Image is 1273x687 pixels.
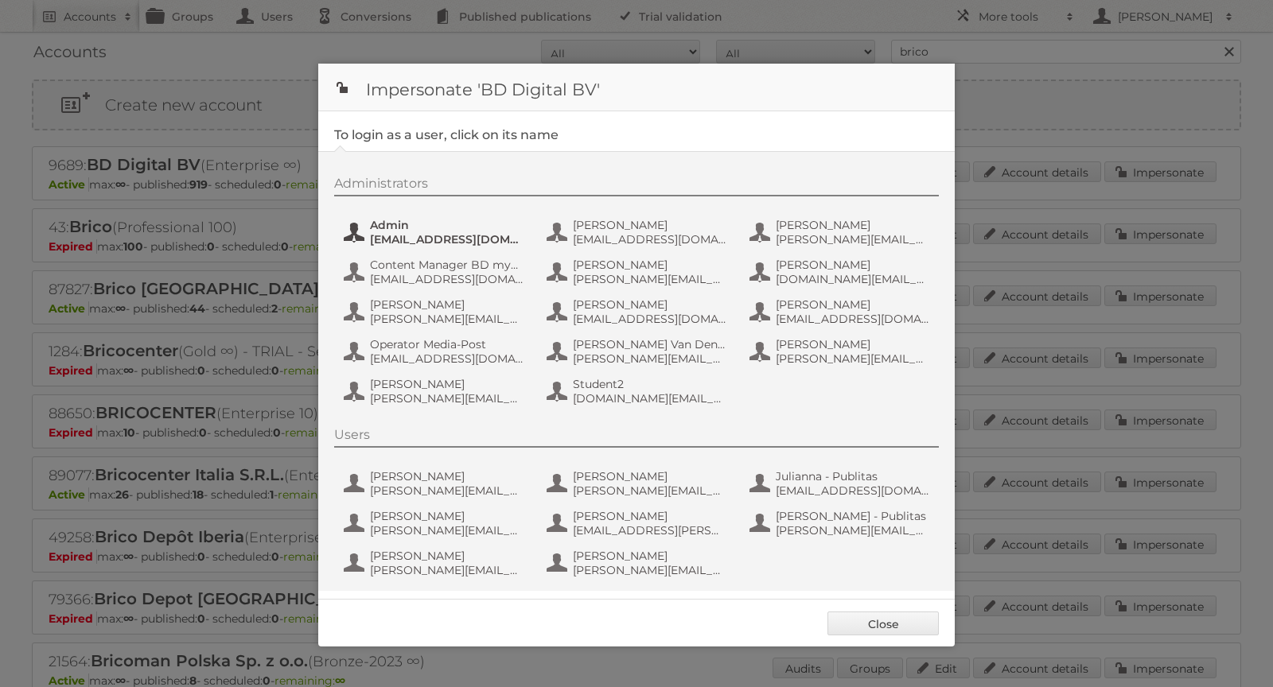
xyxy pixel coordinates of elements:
[545,256,732,288] button: [PERSON_NAME] [PERSON_NAME][EMAIL_ADDRESS][DOMAIN_NAME]
[545,296,732,328] button: [PERSON_NAME] [EMAIL_ADDRESS][DOMAIN_NAME]
[545,375,732,407] button: Student2 [DOMAIN_NAME][EMAIL_ADDRESS][DOMAIN_NAME]
[573,483,727,498] span: [PERSON_NAME][EMAIL_ADDRESS][DOMAIN_NAME]
[370,297,524,312] span: [PERSON_NAME]
[776,297,930,312] span: [PERSON_NAME]
[342,507,529,539] button: [PERSON_NAME] [PERSON_NAME][EMAIL_ADDRESS][PERSON_NAME][DOMAIN_NAME]
[334,176,939,196] div: Administrators
[370,549,524,563] span: [PERSON_NAME]
[573,312,727,326] span: [EMAIL_ADDRESS][DOMAIN_NAME]
[776,258,930,272] span: [PERSON_NAME]
[573,351,727,366] span: [PERSON_NAME][EMAIL_ADDRESS][PERSON_NAME][DOMAIN_NAME]
[573,509,727,523] span: [PERSON_NAME]
[748,507,935,539] button: [PERSON_NAME] - Publitas [PERSON_NAME][EMAIL_ADDRESS][DOMAIN_NAME]
[776,272,930,286] span: [DOMAIN_NAME][EMAIL_ADDRESS][DOMAIN_NAME]
[370,218,524,232] span: Admin
[370,509,524,523] span: [PERSON_NAME]
[827,611,939,635] a: Close
[545,468,732,499] button: [PERSON_NAME] [PERSON_NAME][EMAIL_ADDRESS][DOMAIN_NAME]
[776,312,930,326] span: [EMAIL_ADDRESS][DOMAIN_NAME]
[573,232,727,246] span: [EMAIL_ADDRESS][DOMAIN_NAME]
[342,296,529,328] button: [PERSON_NAME] [PERSON_NAME][EMAIL_ADDRESS][DOMAIN_NAME]
[342,256,529,288] button: Content Manager BD myShopi [EMAIL_ADDRESS][DOMAIN_NAME]
[370,272,524,286] span: [EMAIL_ADDRESS][DOMAIN_NAME]
[342,468,529,499] button: [PERSON_NAME] [PERSON_NAME][EMAIL_ADDRESS][DOMAIN_NAME]
[573,563,727,577] span: [PERSON_NAME][EMAIL_ADDRESS][DOMAIN_NAME]
[370,258,524,272] span: Content Manager BD myShopi
[748,216,935,248] button: [PERSON_NAME] [PERSON_NAME][EMAIL_ADDRESS][DOMAIN_NAME]
[318,64,955,111] h1: Impersonate 'BD Digital BV'
[370,312,524,326] span: [PERSON_NAME][EMAIL_ADDRESS][DOMAIN_NAME]
[370,351,524,366] span: [EMAIL_ADDRESS][DOMAIN_NAME]
[370,337,524,351] span: Operator Media-Post
[573,218,727,232] span: [PERSON_NAME]
[545,507,732,539] button: [PERSON_NAME] [EMAIL_ADDRESS][PERSON_NAME][DOMAIN_NAME]
[334,127,559,142] legend: To login as a user, click on its name
[748,336,935,367] button: [PERSON_NAME] [PERSON_NAME][EMAIL_ADDRESS][PERSON_NAME][DOMAIN_NAME]
[342,336,529,367] button: Operator Media-Post [EMAIL_ADDRESS][DOMAIN_NAME]
[573,391,727,406] span: [DOMAIN_NAME][EMAIL_ADDRESS][DOMAIN_NAME]
[573,297,727,312] span: [PERSON_NAME]
[370,523,524,538] span: [PERSON_NAME][EMAIL_ADDRESS][PERSON_NAME][DOMAIN_NAME]
[370,377,524,391] span: [PERSON_NAME]
[776,483,930,498] span: [EMAIL_ADDRESS][DOMAIN_NAME]
[776,337,930,351] span: [PERSON_NAME]
[573,337,727,351] span: [PERSON_NAME] Van Den [PERSON_NAME]
[776,232,930,246] span: [PERSON_NAME][EMAIL_ADDRESS][DOMAIN_NAME]
[370,483,524,498] span: [PERSON_NAME][EMAIL_ADDRESS][DOMAIN_NAME]
[573,469,727,483] span: [PERSON_NAME]
[748,256,935,288] button: [PERSON_NAME] [DOMAIN_NAME][EMAIL_ADDRESS][DOMAIN_NAME]
[776,523,930,538] span: [PERSON_NAME][EMAIL_ADDRESS][DOMAIN_NAME]
[776,351,930,366] span: [PERSON_NAME][EMAIL_ADDRESS][PERSON_NAME][DOMAIN_NAME]
[334,427,939,448] div: Users
[776,509,930,523] span: [PERSON_NAME] - Publitas
[748,468,935,499] button: Julianna - Publitas [EMAIL_ADDRESS][DOMAIN_NAME]
[573,523,727,538] span: [EMAIL_ADDRESS][PERSON_NAME][DOMAIN_NAME]
[545,547,732,579] button: [PERSON_NAME] [PERSON_NAME][EMAIL_ADDRESS][DOMAIN_NAME]
[545,336,732,367] button: [PERSON_NAME] Van Den [PERSON_NAME] [PERSON_NAME][EMAIL_ADDRESS][PERSON_NAME][DOMAIN_NAME]
[342,547,529,579] button: [PERSON_NAME] [PERSON_NAME][EMAIL_ADDRESS][DOMAIN_NAME]
[370,232,524,246] span: [EMAIL_ADDRESS][DOMAIN_NAME]
[370,391,524,406] span: [PERSON_NAME][EMAIL_ADDRESS][DOMAIN_NAME]
[776,469,930,483] span: Julianna - Publitas
[573,549,727,563] span: [PERSON_NAME]
[370,563,524,577] span: [PERSON_NAME][EMAIL_ADDRESS][DOMAIN_NAME]
[573,258,727,272] span: [PERSON_NAME]
[776,218,930,232] span: [PERSON_NAME]
[573,272,727,286] span: [PERSON_NAME][EMAIL_ADDRESS][DOMAIN_NAME]
[342,216,529,248] button: Admin [EMAIL_ADDRESS][DOMAIN_NAME]
[370,469,524,483] span: [PERSON_NAME]
[573,377,727,391] span: Student2
[342,375,529,407] button: [PERSON_NAME] [PERSON_NAME][EMAIL_ADDRESS][DOMAIN_NAME]
[748,296,935,328] button: [PERSON_NAME] [EMAIL_ADDRESS][DOMAIN_NAME]
[545,216,732,248] button: [PERSON_NAME] [EMAIL_ADDRESS][DOMAIN_NAME]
